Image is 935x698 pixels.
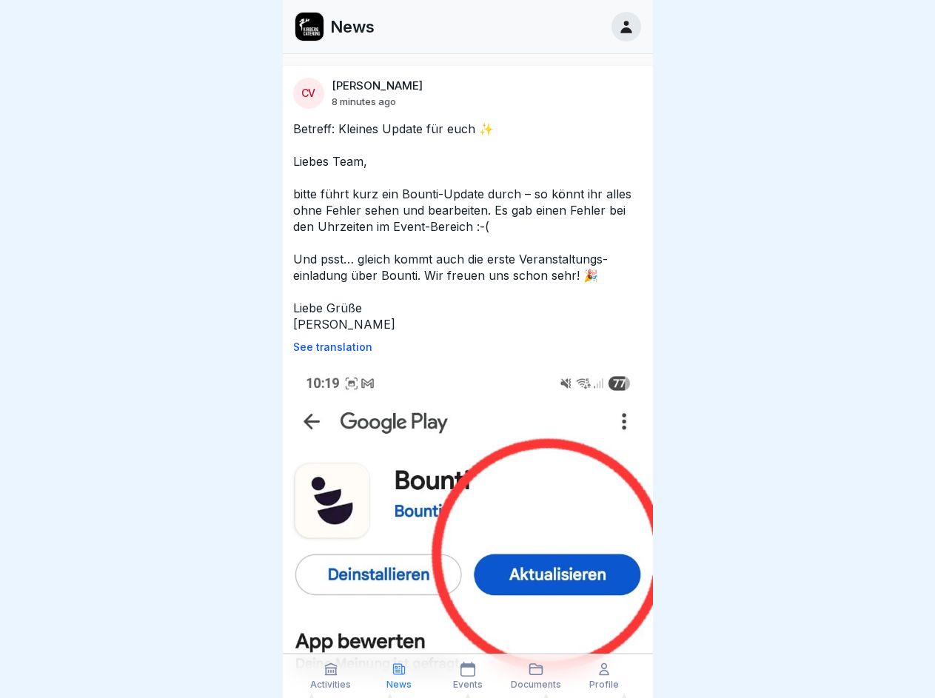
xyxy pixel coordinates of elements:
p: See translation [293,341,643,353]
img: ewxb9rjzulw9ace2na8lwzf2.png [295,13,324,41]
p: Betreff: Kleines Update für euch ✨ Liebes Team, bitte führt kurz ein Bounti-Update durch – so kön... [293,121,643,332]
p: Events [453,679,483,690]
p: Activities [310,679,351,690]
p: News [330,17,375,36]
p: News [386,679,412,690]
p: Documents [511,679,561,690]
div: CV [293,78,324,109]
p: 8 minutes ago [332,95,396,107]
p: Profile [589,679,619,690]
p: [PERSON_NAME] [332,79,423,93]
